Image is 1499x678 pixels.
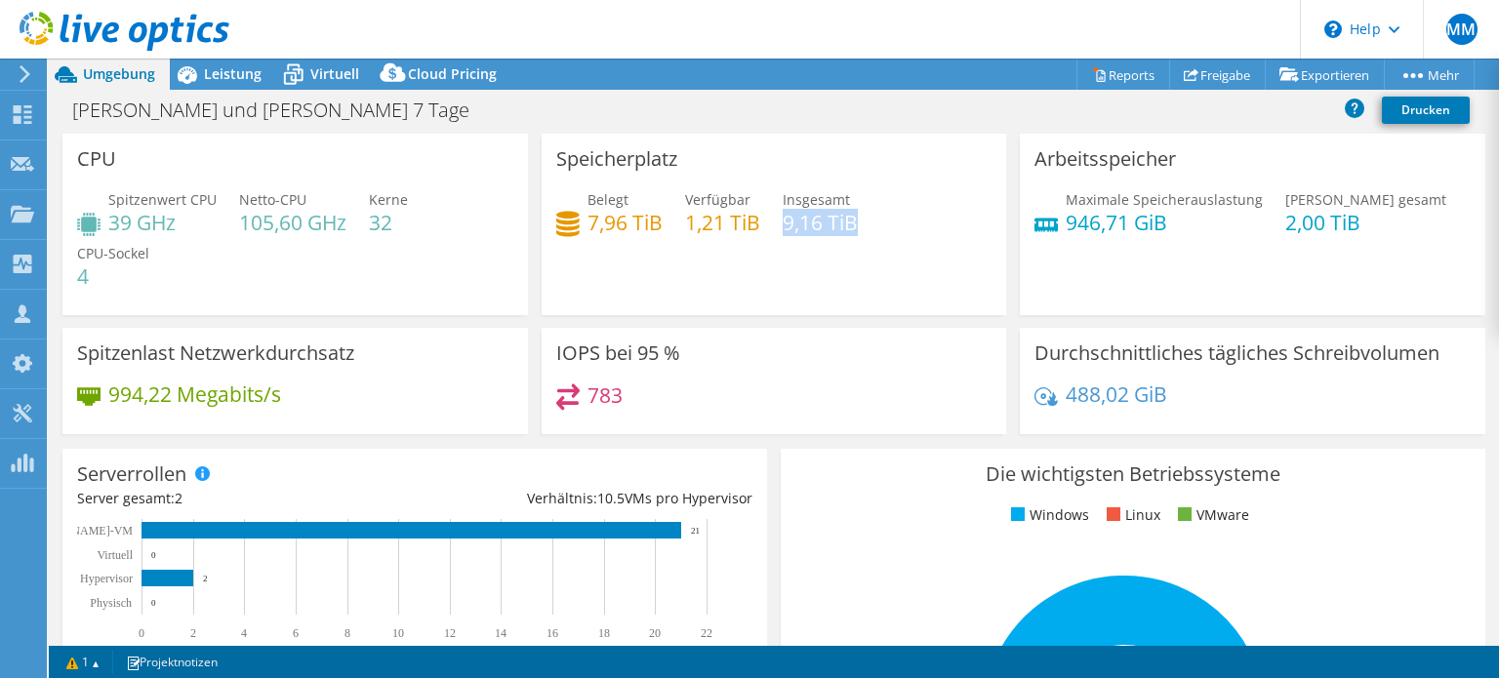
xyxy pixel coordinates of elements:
[151,598,156,608] text: 0
[175,489,182,507] span: 2
[1173,504,1249,526] li: VMware
[556,342,680,364] h3: IOPS bei 95 %
[598,626,610,640] text: 18
[495,626,506,640] text: 14
[80,572,133,585] text: Hypervisor
[1034,148,1176,170] h3: Arbeitsspeicher
[83,64,155,83] span: Umgebung
[1066,190,1263,209] span: Maximale Speicherauslastung
[1034,342,1439,364] h3: Durchschnittliches tägliches Schreibvolumen
[415,488,752,509] div: Verhältnis: VMs pro Hypervisor
[1384,60,1475,90] a: Mehr
[1006,504,1089,526] li: Windows
[685,212,760,233] h4: 1,21 TiB
[444,626,456,640] text: 12
[556,148,677,170] h3: Speicherplatz
[77,488,415,509] div: Server gesamt:
[108,383,281,405] h4: 994,22 Megabits/s
[1446,14,1478,45] span: MM
[77,244,149,262] span: CPU-Sockel
[344,626,350,640] text: 8
[1265,60,1385,90] a: Exportieren
[1066,383,1167,405] h4: 488,02 GiB
[587,190,628,209] span: Belegt
[1285,190,1446,209] span: [PERSON_NAME] gesamt
[77,342,354,364] h3: Spitzenlast Netzwerkdurchsatz
[1382,97,1470,124] a: Drucken
[1324,20,1342,38] svg: \n
[701,626,712,640] text: 22
[97,548,133,562] text: Virtuell
[77,265,149,287] h4: 4
[783,190,850,209] span: Insgesamt
[1076,60,1170,90] a: Reports
[685,190,750,209] span: Verfügbar
[151,550,156,560] text: 0
[587,384,623,406] h4: 783
[190,626,196,640] text: 2
[547,626,558,640] text: 16
[203,574,208,583] text: 2
[139,626,144,640] text: 0
[795,463,1471,485] h3: Die wichtigsten Betriebssysteme
[112,650,231,674] a: Projektnotizen
[77,148,116,170] h3: CPU
[587,212,663,233] h4: 7,96 TiB
[1066,212,1263,233] h4: 946,71 GiB
[63,100,500,121] h1: [PERSON_NAME] und [PERSON_NAME] 7 Tage
[293,626,299,640] text: 6
[1285,212,1446,233] h4: 2,00 TiB
[783,212,858,233] h4: 9,16 TiB
[1102,504,1160,526] li: Linux
[108,190,217,209] span: Spitzenwert CPU
[691,526,700,536] text: 21
[649,626,661,640] text: 20
[77,463,186,485] h3: Serverrollen
[108,212,217,233] h4: 39 GHz
[204,64,262,83] span: Leistung
[239,212,346,233] h4: 105,60 GHz
[310,64,359,83] span: Virtuell
[392,626,404,640] text: 10
[241,626,247,640] text: 4
[369,190,408,209] span: Kerne
[369,212,408,233] h4: 32
[239,190,306,209] span: Netto-CPU
[597,489,625,507] span: 10.5
[53,650,113,674] a: 1
[90,596,132,610] text: Physisch
[1169,60,1266,90] a: Freigabe
[408,64,497,83] span: Cloud Pricing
